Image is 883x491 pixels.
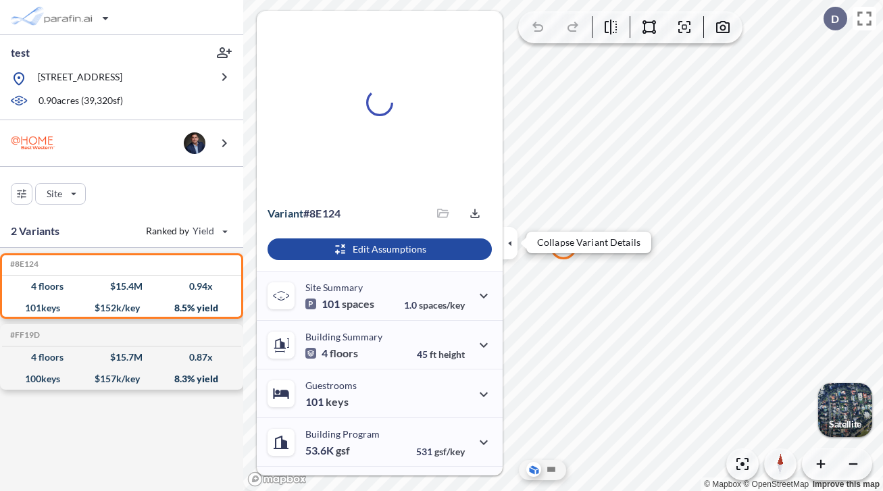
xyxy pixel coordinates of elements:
span: Variant [268,207,303,219]
button: Ranked by Yield [135,220,236,242]
p: 101 [305,297,374,311]
p: Building Summary [305,331,382,342]
h5: #FF19D [7,330,40,340]
p: 2 Variants [11,223,60,239]
p: 0.90 acres ( 39,320 sf) [39,94,123,109]
p: D [831,13,839,25]
img: user logo [184,132,205,154]
button: Aerial View [526,462,541,477]
a: Mapbox [704,480,741,489]
button: Edit Assumptions [268,238,492,260]
p: test [11,45,30,60]
p: Site [47,187,62,201]
p: # 8e124 [268,207,340,220]
span: ft [430,348,436,360]
a: Improve this map [813,480,880,489]
span: gsf [336,444,350,457]
p: Satellite [829,419,861,430]
h5: #8E124 [7,259,39,269]
p: 4 [305,346,358,360]
p: Collapse Variant Details [537,237,640,248]
p: Site Summary [305,282,363,293]
span: spaces/key [419,299,465,311]
p: 53.6K [305,444,350,457]
span: floors [330,346,358,360]
img: Switcher Image [818,383,872,437]
span: spaces [342,297,374,311]
p: Building Program [305,428,380,440]
p: 531 [416,446,465,457]
span: height [438,348,465,360]
img: BrandImage [11,130,55,155]
p: 101 [305,395,349,409]
p: 1.0 [404,299,465,311]
button: Switcher ImageSatellite [818,383,872,437]
p: 45 [417,348,465,360]
p: Guestrooms [305,380,357,391]
button: Site [35,183,86,205]
span: keys [326,395,349,409]
span: Yield [193,224,215,238]
a: OpenStreetMap [743,480,809,489]
a: Mapbox homepage [247,471,307,487]
p: [STREET_ADDRESS] [38,70,122,87]
button: Site Plan [544,462,559,477]
span: gsf/key [434,446,465,457]
p: Edit Assumptions [353,242,426,256]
